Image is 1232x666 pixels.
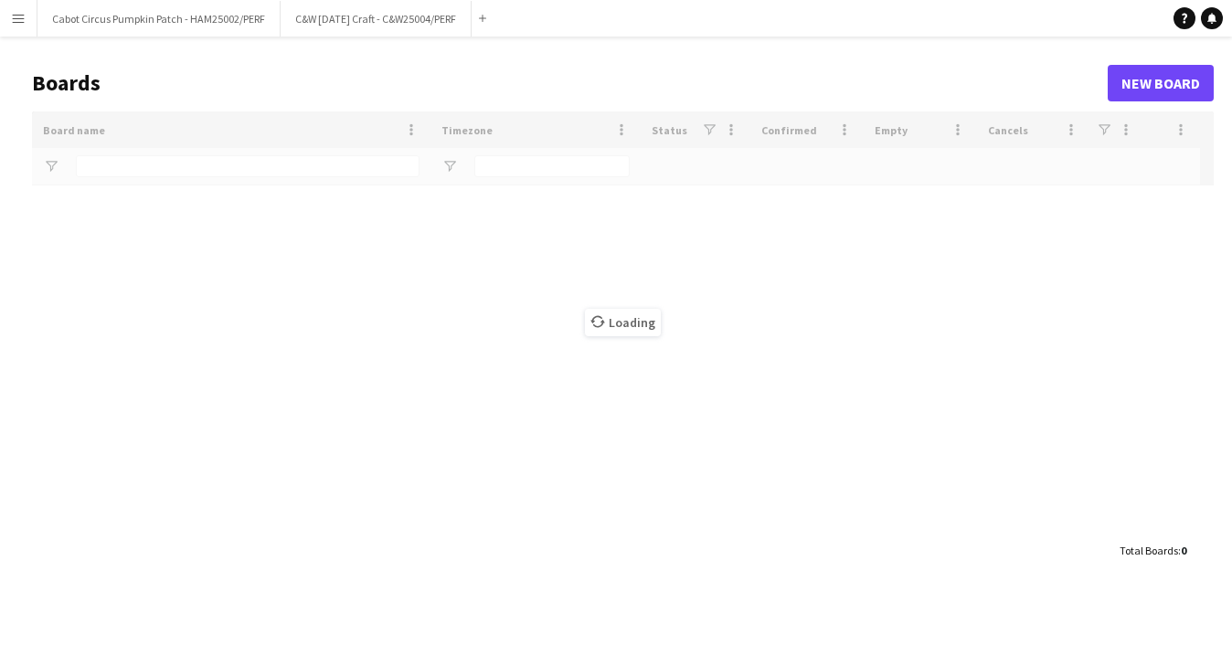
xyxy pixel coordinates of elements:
[1120,533,1186,568] div: :
[1120,544,1178,557] span: Total Boards
[37,1,281,37] button: Cabot Circus Pumpkin Patch - HAM25002/PERF
[281,1,472,37] button: C&W [DATE] Craft - C&W25004/PERF
[1108,65,1214,101] a: New Board
[1181,544,1186,557] span: 0
[585,309,661,336] span: Loading
[32,69,1108,97] h1: Boards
